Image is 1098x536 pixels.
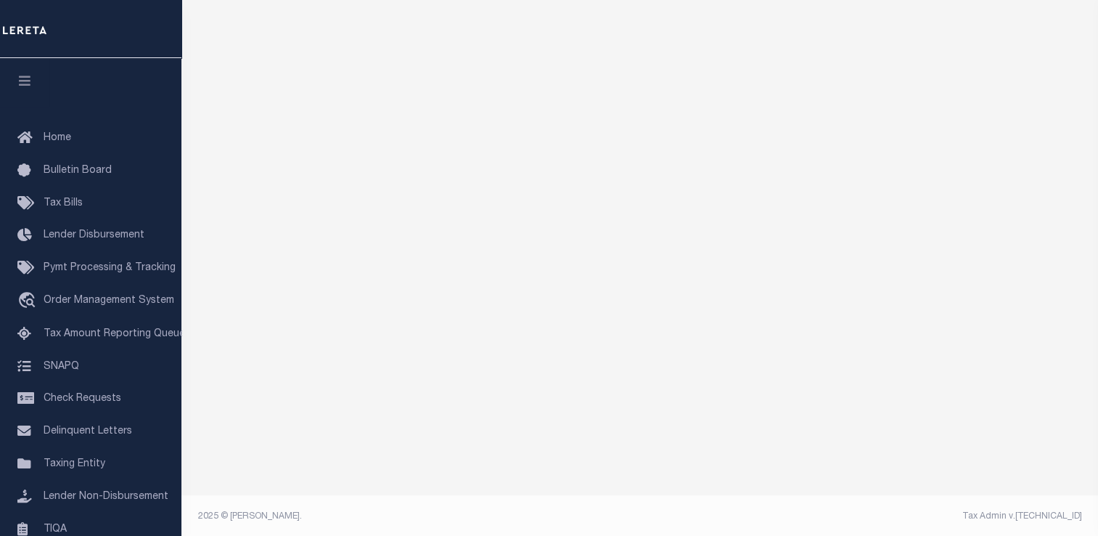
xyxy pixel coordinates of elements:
span: Lender Non-Disbursement [44,492,168,502]
i: travel_explore [17,292,41,311]
span: Pymt Processing & Tracking [44,263,176,273]
span: Tax Bills [44,198,83,208]
span: Tax Amount Reporting Queue [44,329,185,339]
span: Lender Disbursement [44,230,144,240]
span: Home [44,133,71,143]
span: Taxing Entity [44,459,105,469]
div: 2025 © [PERSON_NAME]. [187,510,640,523]
span: Order Management System [44,296,174,306]
div: Tax Admin v.[TECHNICAL_ID] [651,510,1082,523]
span: Delinquent Letters [44,426,132,436]
span: Check Requests [44,394,121,404]
span: TIQA [44,524,67,534]
span: Bulletin Board [44,166,112,176]
span: SNAPQ [44,361,79,371]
